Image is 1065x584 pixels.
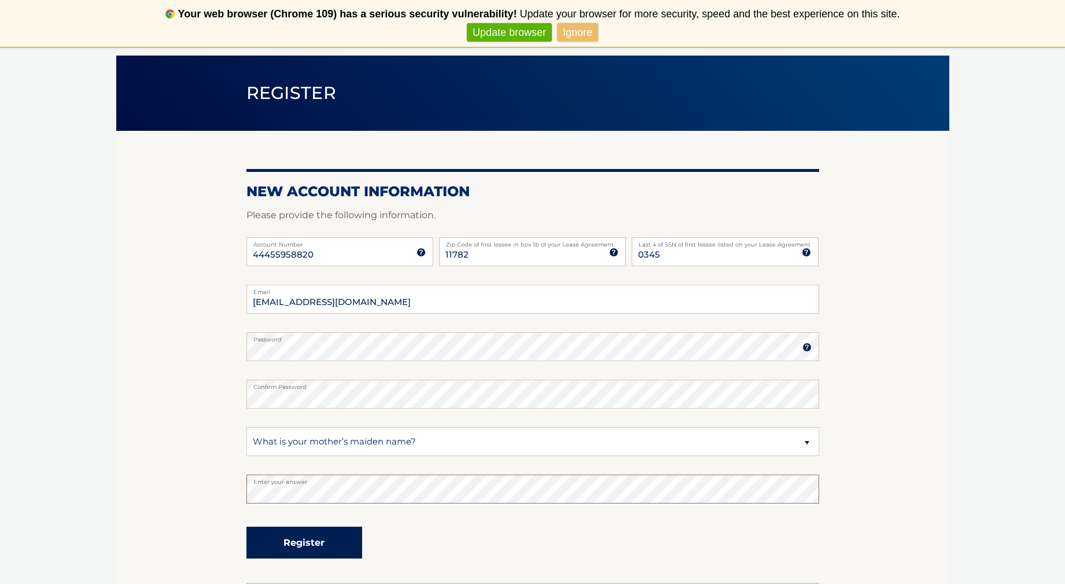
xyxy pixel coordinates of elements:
[246,380,819,389] label: Confirm Password
[802,343,812,352] img: tooltip.svg
[467,23,552,42] a: Update browser
[519,8,900,20] span: Update your browser for more security, speed and the best experience on this site.
[632,237,819,266] input: SSN or EIN (last 4 digits only)
[246,527,362,559] button: Register
[246,285,819,294] label: Email
[439,237,626,266] input: Zip Code
[246,207,819,223] p: Please provide the following information.
[417,248,426,257] img: tooltip.svg
[246,285,819,314] input: Email
[557,23,598,42] a: Ignore
[246,237,433,247] label: Account Number
[246,237,433,266] input: Account Number
[439,237,626,247] label: Zip Code of first lessee in box 1b of your Lease Agreement
[246,332,819,341] label: Password
[609,248,618,257] img: tooltip.svg
[246,82,337,104] span: Register
[178,8,517,20] b: Your web browser (Chrome 109) has a serious security vulnerability!
[246,183,819,200] h2: New Account Information
[246,475,819,484] label: Enter your answer
[632,237,819,247] label: Last 4 of SSN of first lessee listed on your Lease Agreement
[802,248,811,257] img: tooltip.svg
